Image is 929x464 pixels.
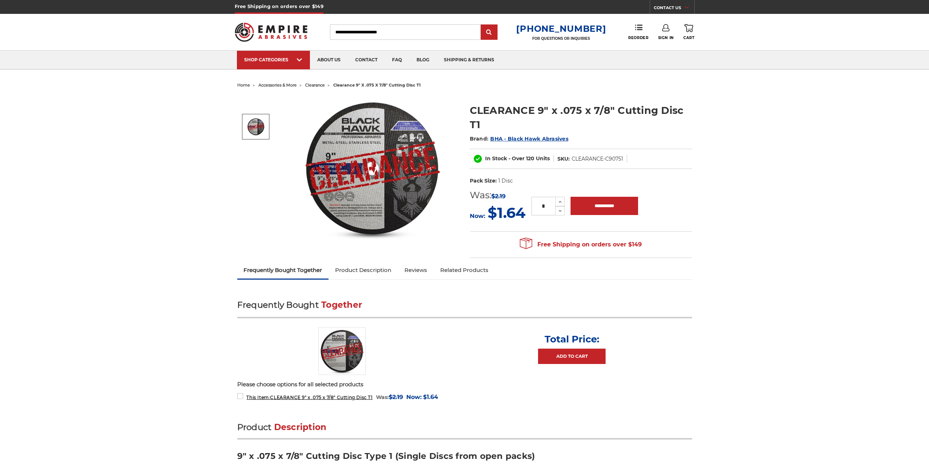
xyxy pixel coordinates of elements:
span: In Stock [485,155,507,162]
span: $2.19 [389,394,403,400]
span: Reorder [628,35,648,40]
img: Empire Abrasives [235,18,308,46]
a: Reorder [628,24,648,40]
p: Total Price: [545,333,599,345]
span: Sign In [658,35,674,40]
dd: 1 Disc [498,177,513,185]
span: Now: [406,394,422,400]
span: - Over [508,155,525,162]
span: $2.19 [491,193,506,200]
div: Was: [376,392,403,402]
span: clearance 9" x .075 x 7/8" cutting disc t1 [333,83,421,88]
a: shipping & returns [437,51,502,69]
span: Description [274,422,327,432]
a: clearance [305,83,325,88]
span: Together [321,300,362,310]
span: 120 [526,155,534,162]
a: about us [310,51,348,69]
div: Was: [470,188,526,202]
a: Cart [683,24,694,40]
dt: SKU: [557,155,570,163]
a: Frequently Bought Together [237,262,329,278]
a: [PHONE_NUMBER] [516,23,606,34]
a: faq [385,51,409,69]
a: Add to Cart [538,349,606,364]
input: Submit [482,25,496,40]
a: accessories & more [258,83,297,88]
span: Now: [470,212,485,219]
p: FOR QUESTIONS OR INQUIRIES [516,36,606,41]
span: Cart [683,35,694,40]
span: Free Shipping on orders over $149 [520,237,642,252]
span: CLEARANCE 9" x .075 x 7/8" Cutting Disc T1 [246,395,372,400]
span: Brand: [470,135,489,142]
a: Related Products [434,262,495,278]
dd: CLEARANCE-C90751 [572,155,623,163]
a: Product Description [329,262,398,278]
img: CLEARANCE 9" x .075 x 7/8" Cutting Disc T1 [247,118,265,136]
dt: Pack Size: [470,177,497,185]
span: Product [237,422,272,432]
img: CLEARANCE 9" x .075 x 7/8" Cutting Disc T1 [300,96,446,242]
span: Units [536,155,550,162]
strong: This Item: [246,395,270,400]
a: home [237,83,250,88]
div: SHOP CATEGORIES [244,57,303,62]
a: contact [348,51,385,69]
a: CONTACT US [654,4,694,14]
span: $1.64 [423,392,438,402]
span: Frequently Bought [237,300,319,310]
a: blog [409,51,437,69]
h1: CLEARANCE 9" x .075 x 7/8" Cutting Disc T1 [470,103,692,132]
a: BHA - Black Hawk Abrasives [490,135,568,142]
span: $1.64 [488,204,526,222]
a: Reviews [398,262,434,278]
img: CLEARANCE 9" x .075 x 7/8" Cutting Disc T1 [318,327,366,375]
p: Please choose options for all selected products [237,380,692,389]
